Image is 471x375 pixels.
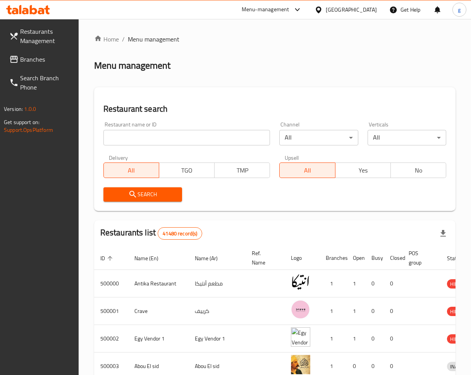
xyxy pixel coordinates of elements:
[94,59,170,72] h2: Menu management
[94,35,456,44] nav: breadcrumb
[110,190,176,199] span: Search
[285,246,320,270] th: Logo
[384,297,402,325] td: 0
[326,5,377,14] div: [GEOGRAPHIC_DATA]
[320,270,347,297] td: 1
[447,335,470,344] span: HIDDEN
[189,325,246,353] td: Egy Vendor 1
[409,249,431,267] span: POS group
[279,130,358,145] div: All
[279,162,335,178] button: All
[368,130,446,145] div: All
[103,162,159,178] button: All
[365,246,384,270] th: Busy
[189,270,246,297] td: مطعم أنتيكا
[365,325,384,353] td: 0
[4,117,40,127] span: Get support on:
[291,355,310,374] img: Abou El sid
[100,227,203,240] h2: Restaurants list
[434,224,452,243] div: Export file
[447,280,470,289] span: HIDDEN
[291,272,310,292] img: Antika Restaurant
[94,325,128,353] td: 500002
[134,254,168,263] span: Name (En)
[394,165,443,176] span: No
[347,270,365,297] td: 1
[365,297,384,325] td: 0
[384,246,402,270] th: Closed
[20,27,72,45] span: Restaurants Management
[128,297,189,325] td: Crave
[285,155,299,160] label: Upsell
[320,325,347,353] td: 1
[107,165,156,176] span: All
[347,297,365,325] td: 1
[162,165,211,176] span: TGO
[94,297,128,325] td: 500001
[103,103,446,115] h2: Restaurant search
[320,246,347,270] th: Branches
[103,130,270,145] input: Search for restaurant name or ID..
[20,73,72,92] span: Search Branch Phone
[252,249,275,267] span: Ref. Name
[384,270,402,297] td: 0
[158,230,202,237] span: 41480 record(s)
[128,270,189,297] td: Antika Restaurant
[347,246,365,270] th: Open
[103,187,182,202] button: Search
[3,50,79,69] a: Branches
[335,162,391,178] button: Yes
[283,165,332,176] span: All
[128,325,189,353] td: Egy Vendor 1
[365,270,384,297] td: 0
[109,155,128,160] label: Delivery
[320,297,347,325] td: 1
[24,104,36,114] span: 1.0.0
[291,327,310,347] img: Egy Vendor 1
[339,165,388,176] span: Yes
[100,254,115,263] span: ID
[214,162,270,178] button: TMP
[94,35,119,44] a: Home
[390,162,446,178] button: No
[458,5,461,14] span: g
[384,325,402,353] td: 0
[218,165,267,176] span: TMP
[347,325,365,353] td: 1
[20,55,72,64] span: Branches
[159,162,215,178] button: TGO
[3,69,79,97] a: Search Branch Phone
[94,270,128,297] td: 500000
[158,227,202,240] div: Total records count
[128,35,179,44] span: Menu management
[242,5,289,14] div: Menu-management
[447,307,470,316] div: HIDDEN
[189,297,246,325] td: كرييف
[447,307,470,316] span: HIDDEN
[122,35,125,44] li: /
[4,104,23,114] span: Version:
[195,254,228,263] span: Name (Ar)
[291,300,310,319] img: Crave
[3,22,79,50] a: Restaurants Management
[4,125,53,135] a: Support.OpsPlatform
